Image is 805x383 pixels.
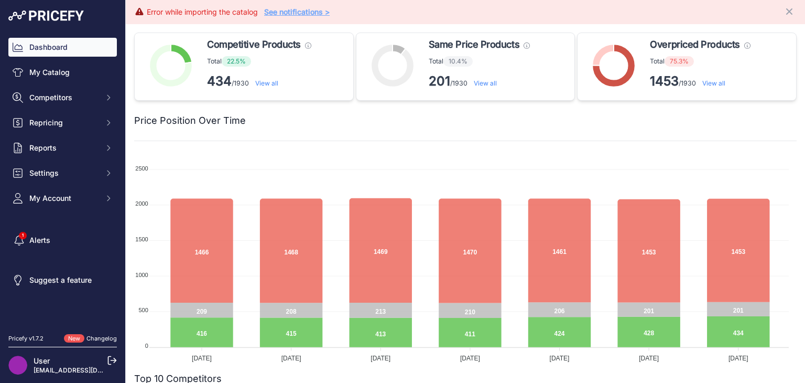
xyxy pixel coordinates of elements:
[8,189,117,208] button: My Account
[474,79,497,87] a: View all
[8,10,84,21] img: Pricefy Logo
[29,92,98,103] span: Competitors
[702,79,725,87] a: View all
[135,271,148,278] tspan: 1000
[429,73,450,89] strong: 201
[264,7,330,16] a: See notifications >
[784,4,797,17] button: Close
[429,73,530,90] p: /1930
[429,37,519,52] span: Same Price Products
[207,56,311,67] p: Total
[650,73,750,90] p: /1930
[86,335,117,342] a: Changelog
[8,139,117,157] button: Reports
[460,354,480,361] tspan: [DATE]
[145,343,148,349] tspan: 0
[8,38,117,322] nav: Sidebar
[8,164,117,183] button: Settings
[147,7,258,17] div: Error while importing the catalog
[650,73,679,89] strong: 1453
[29,193,98,204] span: My Account
[222,56,251,67] span: 22.5%
[8,271,117,290] a: Suggest a feature
[429,56,530,67] p: Total
[443,56,473,67] span: 10.4%
[207,37,301,52] span: Competitive Products
[192,354,212,361] tspan: [DATE]
[34,356,50,365] a: User
[8,113,117,132] button: Repricing
[8,63,117,82] a: My Catalog
[135,236,148,242] tspan: 1500
[728,354,748,361] tspan: [DATE]
[207,73,311,90] p: /1930
[138,307,148,313] tspan: 500
[650,56,750,67] p: Total
[34,366,143,374] a: [EMAIL_ADDRESS][DOMAIN_NAME]
[135,165,148,171] tspan: 2500
[550,354,570,361] tspan: [DATE]
[29,143,98,153] span: Reports
[8,88,117,107] button: Competitors
[64,334,84,343] span: New
[255,79,278,87] a: View all
[8,38,117,57] a: Dashboard
[639,354,659,361] tspan: [DATE]
[134,113,246,128] h2: Price Position Over Time
[135,200,148,207] tspan: 2000
[665,56,694,67] span: 75.3%
[207,73,232,89] strong: 434
[8,231,117,250] a: Alerts
[8,334,43,343] div: Pricefy v1.7.2
[29,118,98,128] span: Repricing
[371,354,390,361] tspan: [DATE]
[650,37,739,52] span: Overpriced Products
[281,354,301,361] tspan: [DATE]
[29,168,98,178] span: Settings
